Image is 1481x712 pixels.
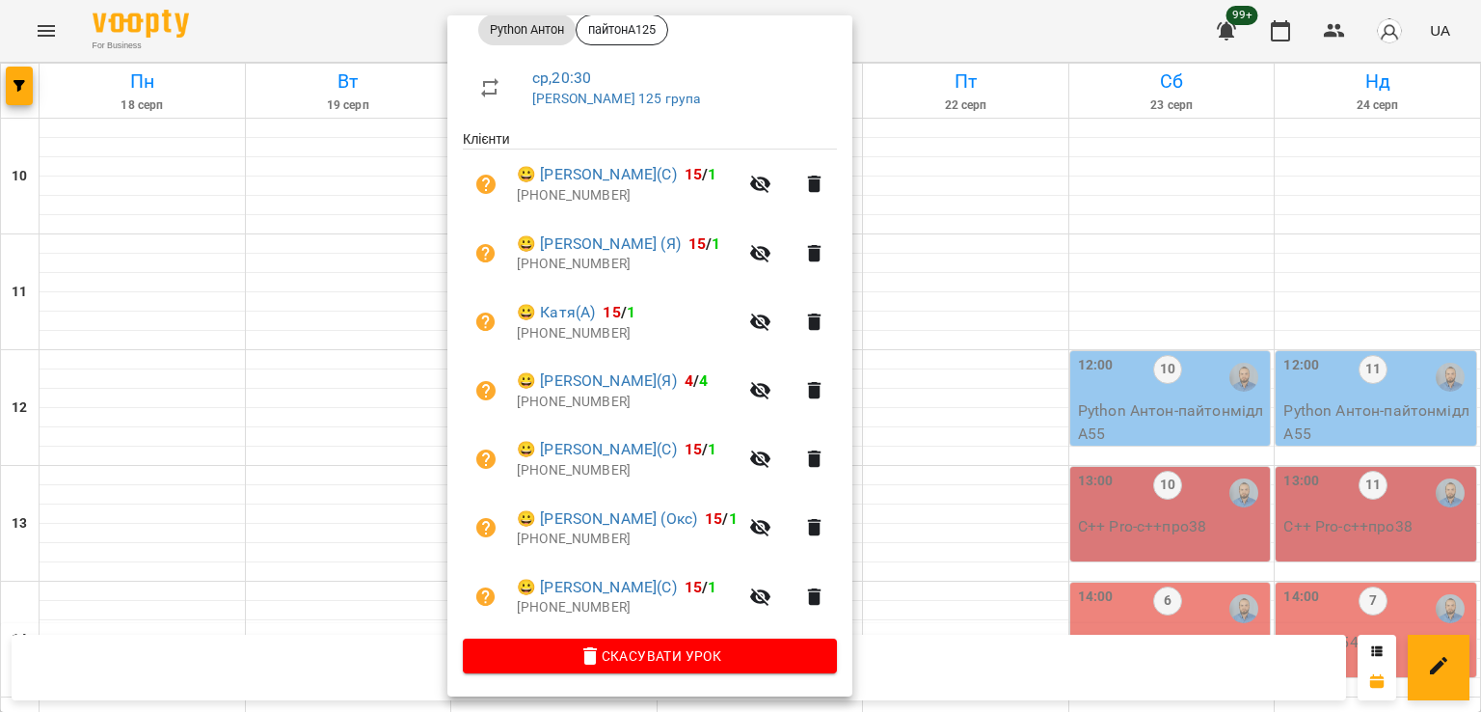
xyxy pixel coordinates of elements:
[576,14,668,45] div: пайтонА125
[463,574,509,620] button: Візит ще не сплачено. Додати оплату?
[517,324,738,343] p: [PHONE_NUMBER]
[685,165,702,183] span: 15
[517,461,738,480] p: [PHONE_NUMBER]
[705,509,738,528] b: /
[517,393,738,412] p: [PHONE_NUMBER]
[699,371,708,390] span: 4
[517,301,595,324] a: 😀 Катя(А)
[712,234,720,253] span: 1
[685,165,717,183] b: /
[463,161,509,207] button: Візит ще не сплачено. Додати оплату?
[688,234,706,253] span: 15
[517,507,697,531] a: 😀 [PERSON_NAME] (Окс)
[685,440,717,458] b: /
[517,233,681,256] a: 😀 [PERSON_NAME] (Я)
[603,303,635,321] b: /
[478,21,576,39] span: Python Антон
[478,644,821,668] span: Скасувати Урок
[705,509,722,528] span: 15
[517,370,677,393] a: 😀 [PERSON_NAME](Я)
[463,129,837,639] ul: Клієнти
[729,509,738,528] span: 1
[463,436,509,482] button: Візит ще не сплачено. Додати оплату?
[517,255,738,274] p: [PHONE_NUMBER]
[463,368,509,414] button: Візит ще не сплачено. Додати оплату?
[517,576,677,599] a: 😀 [PERSON_NAME](С)
[463,639,837,673] button: Скасувати Урок
[685,371,708,390] b: /
[688,234,721,253] b: /
[517,163,677,186] a: 😀 [PERSON_NAME](С)
[708,578,716,596] span: 1
[685,578,717,596] b: /
[517,530,738,549] p: [PHONE_NUMBER]
[463,299,509,345] button: Візит ще не сплачено. Додати оплату?
[532,68,591,87] a: ср , 20:30
[685,578,702,596] span: 15
[517,598,738,617] p: [PHONE_NUMBER]
[463,231,509,277] button: Візит ще не сплачено. Додати оплату?
[577,21,667,39] span: пайтонА125
[532,91,700,106] a: [PERSON_NAME] 125 група
[685,440,702,458] span: 15
[708,165,716,183] span: 1
[517,438,677,461] a: 😀 [PERSON_NAME](С)
[627,303,635,321] span: 1
[463,505,509,551] button: Візит ще не сплачено. Додати оплату?
[603,303,620,321] span: 15
[685,371,693,390] span: 4
[517,186,738,205] p: [PHONE_NUMBER]
[708,440,716,458] span: 1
